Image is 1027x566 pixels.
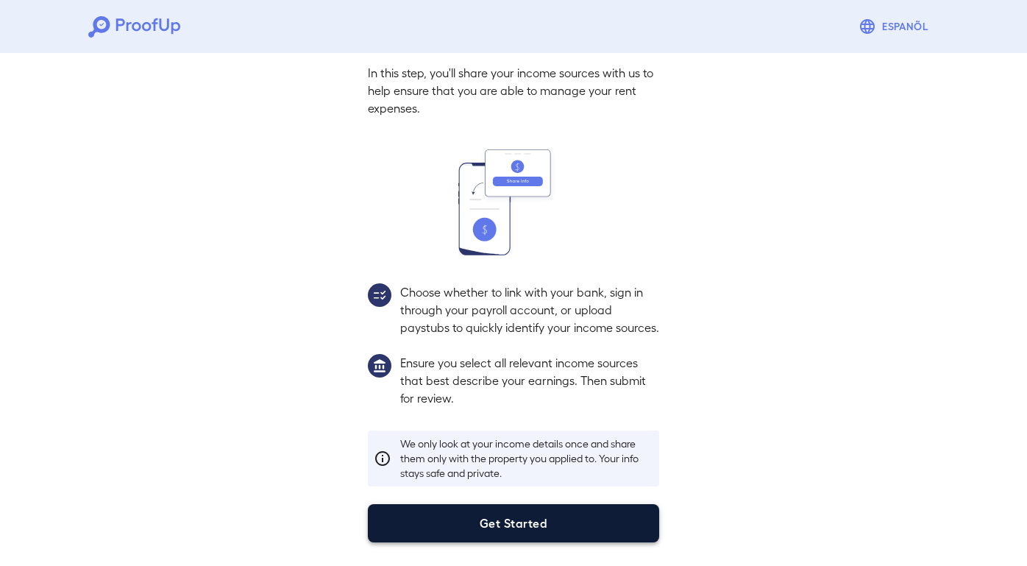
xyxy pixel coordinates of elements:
img: transfer_money.svg [458,149,569,255]
button: Espanõl [853,12,939,41]
img: group1.svg [368,354,391,378]
p: Choose whether to link with your bank, sign in through your payroll account, or upload paystubs t... [400,283,659,336]
button: Get Started [368,504,659,542]
p: In this step, you'll share your income sources with us to help ensure that you are able to manage... [368,64,659,117]
p: We only look at your income details once and share them only with the property you applied to. Yo... [400,436,653,481]
img: group2.svg [368,283,391,307]
p: Ensure you select all relevant income sources that best describe your earnings. Then submit for r... [400,354,659,407]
